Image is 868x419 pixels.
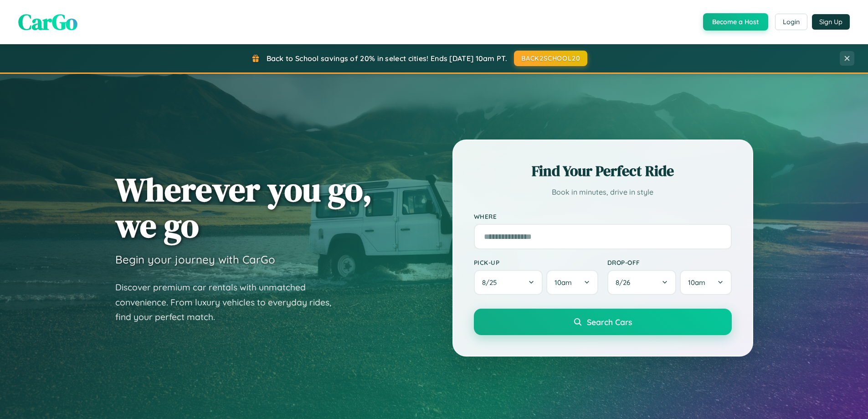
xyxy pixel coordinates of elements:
label: Pick-up [474,259,598,266]
label: Where [474,212,732,220]
span: CarGo [18,7,77,37]
button: Sign Up [812,14,850,30]
button: 8/26 [607,270,677,295]
h1: Wherever you go, we go [115,171,372,243]
p: Discover premium car rentals with unmatched convenience. From luxury vehicles to everyday rides, ... [115,280,343,325]
span: Search Cars [587,317,632,327]
button: BACK2SCHOOL20 [514,51,587,66]
p: Book in minutes, drive in style [474,186,732,199]
button: 8/25 [474,270,543,295]
button: Login [775,14,807,30]
h3: Begin your journey with CarGo [115,253,275,266]
button: Become a Host [703,13,768,31]
button: 10am [546,270,598,295]
span: 10am [555,278,572,287]
span: 8 / 25 [482,278,501,287]
button: Search Cars [474,309,732,335]
span: 8 / 26 [616,278,635,287]
button: 10am [680,270,731,295]
span: Back to School savings of 20% in select cities! Ends [DATE] 10am PT. [267,54,507,63]
label: Drop-off [607,259,732,266]
span: 10am [688,278,705,287]
h2: Find Your Perfect Ride [474,161,732,181]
